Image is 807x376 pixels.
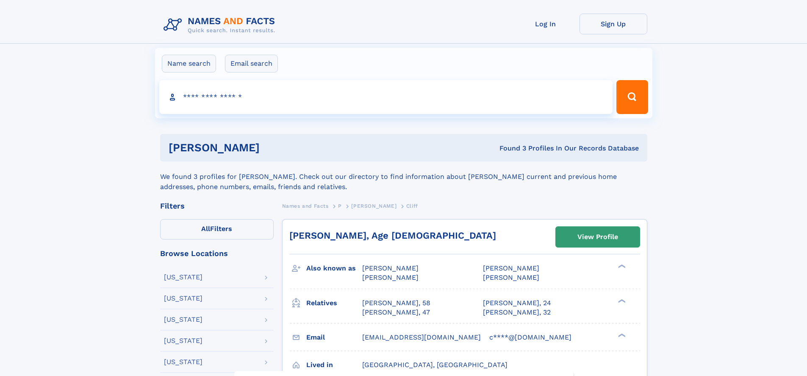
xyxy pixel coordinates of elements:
[362,361,507,369] span: [GEOGRAPHIC_DATA], [GEOGRAPHIC_DATA]
[201,225,210,233] span: All
[160,250,274,257] div: Browse Locations
[351,201,397,211] a: [PERSON_NAME]
[306,358,362,372] h3: Lived in
[225,55,278,72] label: Email search
[362,264,419,272] span: [PERSON_NAME]
[577,227,618,247] div: View Profile
[380,144,639,153] div: Found 3 Profiles In Our Records Database
[616,80,648,114] button: Search Button
[338,203,342,209] span: P
[306,261,362,276] h3: Also known as
[164,295,202,302] div: [US_STATE]
[362,308,430,317] a: [PERSON_NAME], 47
[306,330,362,345] h3: Email
[164,316,202,323] div: [US_STATE]
[164,274,202,281] div: [US_STATE]
[616,264,626,269] div: ❯
[306,296,362,310] h3: Relatives
[169,142,380,153] h1: [PERSON_NAME]
[556,227,640,247] a: View Profile
[160,162,647,192] div: We found 3 profiles for [PERSON_NAME]. Check out our directory to find information about [PERSON_...
[580,14,647,34] a: Sign Up
[483,264,539,272] span: [PERSON_NAME]
[164,337,202,344] div: [US_STATE]
[159,80,613,114] input: search input
[362,273,419,281] span: [PERSON_NAME]
[164,359,202,365] div: [US_STATE]
[289,230,496,241] a: [PERSON_NAME], Age [DEMOGRAPHIC_DATA]
[616,332,626,338] div: ❯
[362,333,481,341] span: [EMAIL_ADDRESS][DOMAIN_NAME]
[483,273,539,281] span: [PERSON_NAME]
[483,298,551,308] a: [PERSON_NAME], 24
[160,202,274,210] div: Filters
[351,203,397,209] span: [PERSON_NAME]
[483,308,551,317] a: [PERSON_NAME], 32
[616,298,626,304] div: ❯
[362,298,430,308] a: [PERSON_NAME], 58
[406,203,418,209] span: Cliff
[282,201,329,211] a: Names and Facts
[512,14,580,34] a: Log In
[338,201,342,211] a: P
[160,14,282,36] img: Logo Names and Facts
[160,219,274,240] label: Filters
[162,55,216,72] label: Name search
